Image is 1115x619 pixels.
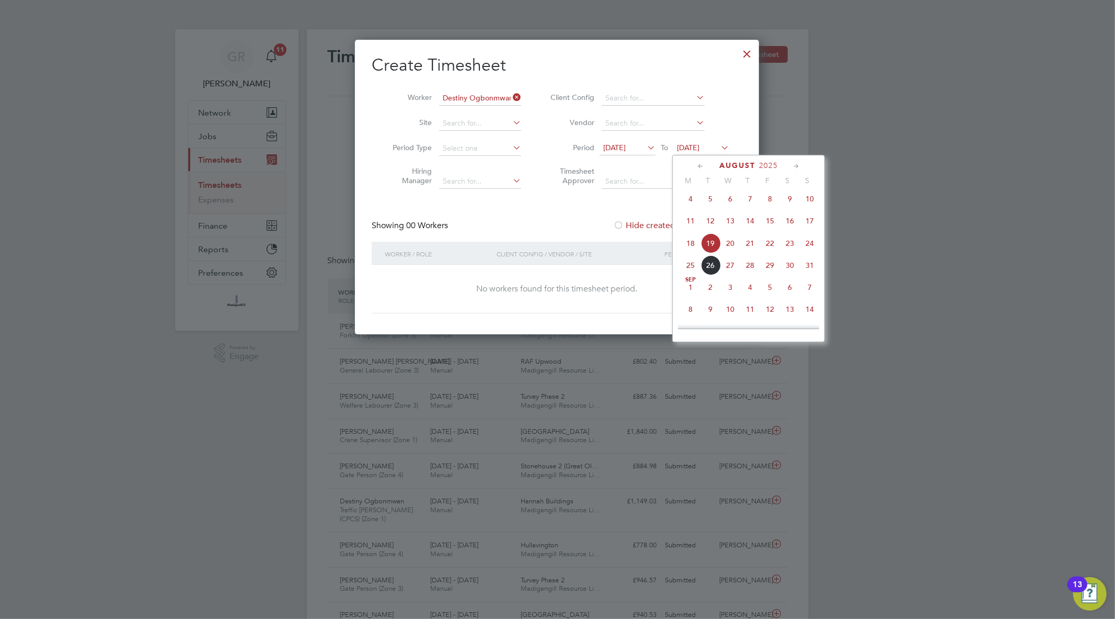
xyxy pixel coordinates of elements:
[662,242,732,266] div: Period
[547,143,594,152] label: Period
[800,255,820,275] span: 31
[740,189,760,209] span: 7
[780,255,800,275] span: 30
[759,161,778,170] span: 2025
[740,277,760,297] span: 4
[677,143,699,152] span: [DATE]
[681,189,700,209] span: 4
[800,277,820,297] span: 7
[547,93,594,102] label: Client Config
[800,233,820,253] span: 24
[1073,577,1107,611] button: Open Resource Center, 13 new notifications
[720,299,740,319] span: 10
[698,176,718,185] span: T
[385,93,432,102] label: Worker
[757,176,777,185] span: F
[780,321,800,341] span: 20
[700,255,720,275] span: 26
[700,299,720,319] span: 9
[494,242,662,266] div: Client Config / Vendor / Site
[760,321,780,341] span: 19
[720,321,740,341] span: 17
[760,189,780,209] span: 8
[700,277,720,297] span: 2
[439,174,521,189] input: Search for...
[382,284,732,295] div: No workers found for this timesheet period.
[760,255,780,275] span: 29
[700,211,720,231] span: 12
[780,189,800,209] span: 9
[780,211,800,231] span: 16
[1073,584,1082,598] div: 13
[385,166,432,185] label: Hiring Manager
[720,255,740,275] span: 27
[385,118,432,127] label: Site
[719,161,755,170] span: August
[760,299,780,319] span: 12
[602,174,705,189] input: Search for...
[760,211,780,231] span: 15
[602,116,705,131] input: Search for...
[681,299,700,319] span: 8
[439,116,521,131] input: Search for...
[777,176,797,185] span: S
[800,211,820,231] span: 17
[740,321,760,341] span: 18
[780,277,800,297] span: 6
[681,211,700,231] span: 11
[760,233,780,253] span: 22
[700,189,720,209] span: 5
[740,255,760,275] span: 28
[780,299,800,319] span: 13
[681,277,700,297] span: 1
[740,299,760,319] span: 11
[602,91,705,106] input: Search for...
[780,233,800,253] span: 23
[797,176,817,185] span: S
[382,242,494,266] div: Worker / Role
[700,233,720,253] span: 19
[372,220,450,231] div: Showing
[720,277,740,297] span: 3
[658,141,671,154] span: To
[372,54,742,76] h2: Create Timesheet
[439,141,521,156] input: Select one
[678,176,698,185] span: M
[740,233,760,253] span: 21
[800,189,820,209] span: 10
[681,255,700,275] span: 25
[740,211,760,231] span: 14
[700,321,720,341] span: 16
[718,176,738,185] span: W
[720,189,740,209] span: 6
[603,143,626,152] span: [DATE]
[385,143,432,152] label: Period Type
[406,220,448,231] span: 00 Workers
[439,91,521,106] input: Search for...
[681,321,700,341] span: 15
[681,277,700,283] span: Sep
[720,211,740,231] span: 13
[681,233,700,253] span: 18
[547,118,594,127] label: Vendor
[760,277,780,297] span: 5
[800,321,820,341] span: 21
[738,176,757,185] span: T
[613,220,719,231] label: Hide created timesheets
[720,233,740,253] span: 20
[800,299,820,319] span: 14
[547,166,594,185] label: Timesheet Approver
